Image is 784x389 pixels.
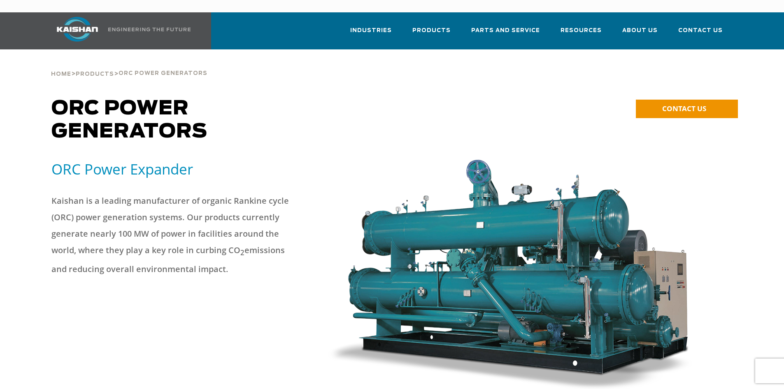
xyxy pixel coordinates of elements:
a: Contact Us [678,20,723,48]
span: Industries [350,26,392,35]
sub: 2 [240,248,244,257]
img: kaishan logo [47,17,108,42]
img: Engineering the future [108,28,191,31]
a: Parts and Service [471,20,540,48]
span: Contact Us [678,26,723,35]
h5: ORC Power Expander [51,160,318,178]
div: > > [51,49,207,81]
span: Parts and Service [471,26,540,35]
span: ORC Power Generators [51,99,207,142]
a: Products [76,70,114,77]
span: About Us [622,26,658,35]
span: Products [76,72,114,77]
a: Industries [350,20,392,48]
span: Products [412,26,451,35]
p: Kaishan is a leading manufacturer of organic Rankine cycle (ORC) power generation systems. Our pr... [51,193,290,277]
span: Home [51,72,71,77]
a: About Us [622,20,658,48]
span: CONTACT US [662,104,706,113]
a: CONTACT US [636,100,738,118]
a: Products [412,20,451,48]
a: Kaishan USA [47,12,192,49]
a: Resources [561,20,602,48]
span: ORC Power Generators [119,71,207,76]
span: Resources [561,26,602,35]
a: Home [51,70,71,77]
